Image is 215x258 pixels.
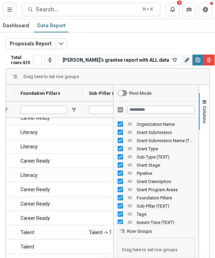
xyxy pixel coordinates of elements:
[21,183,77,197] span: Career Ready
[113,161,199,169] div: Grant Stage Column
[199,3,212,16] button: Get Help
[113,145,199,153] div: Grant Type Column
[137,171,194,176] span: Pipeline
[113,177,199,185] div: Grant Description Column
[5,38,56,49] button: Proposals Report
[21,91,60,96] span: Foundation Pillars
[166,3,179,16] button: Notifications
[11,55,30,65] p: Total rows: 615
[21,106,67,114] input: Foundation Pillars Filter Input
[113,136,199,145] div: Grant Submission Name (TEXT) Column
[129,91,151,96] div: Pivot Mode
[21,197,77,211] span: Career Ready
[21,240,77,254] span: Talent
[24,74,79,79] div: Row Groups
[137,187,194,192] span: Grant Program Areas
[36,6,138,13] span: Search...
[56,38,67,49] button: Edit selected report
[137,195,194,200] span: Foundation Pillars
[113,120,199,128] div: Organization Name Column
[21,140,77,154] span: Literacy
[113,185,199,194] div: Grant Program Areas Column
[89,91,126,96] span: Sub-Pillar (TEXT)
[127,229,152,234] span: Row Groups
[113,153,199,161] div: Sub-Type (TEXT) Column
[113,218,199,226] div: Inquiry Type (TEXT) Column
[21,154,77,168] span: Career Ready
[113,169,199,177] div: Pipeline Column
[182,3,196,16] button: Partners
[22,3,160,16] button: Search...
[89,226,145,240] span: Talent -> Teacher Leadership
[35,19,68,32] a: Data Report
[21,211,77,225] span: Career Ready
[58,55,182,65] button: [PERSON_NAME]'s grantee report with ALL data
[44,55,55,65] button: Toggle auto height
[141,5,154,13] div: ⌘ + K
[137,146,194,151] span: Grant Type
[127,106,194,114] input: Filter Columns Input
[21,125,77,139] span: Literacy
[113,210,199,218] div: Tags Column
[203,55,214,65] button: Delete
[177,0,182,5] div: 3
[3,3,16,16] button: Toggle Menu
[89,106,135,114] input: Sub-Pillar (TEXT) Filter Input
[137,163,194,168] span: Grant Stage
[113,202,199,210] div: Sub-Pillar (TEXT) Column
[137,179,194,184] span: Grant Description
[137,220,194,225] span: Inquiry Type (TEXT)
[21,226,77,240] span: Talent
[35,20,68,30] div: Data Report
[137,122,194,127] span: Organization Name
[137,130,194,135] span: Grant Submission
[182,55,192,65] button: Rename
[137,212,194,217] span: Tags
[137,203,194,209] span: Sub-Pillar (TEXT)
[71,107,77,112] button: Open Filter Menu
[113,128,199,136] div: Grant Submission Column
[21,168,77,182] span: Literacy
[137,154,194,160] span: Sub-Type (TEXT)
[137,138,194,143] span: Grant Submission Name (TEXT)
[113,194,199,202] div: Foundation Pillars Column
[192,55,203,65] button: Save
[202,106,207,123] span: Columns
[21,111,77,125] span: Career Ready
[24,74,79,79] span: Drag here to set row groups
